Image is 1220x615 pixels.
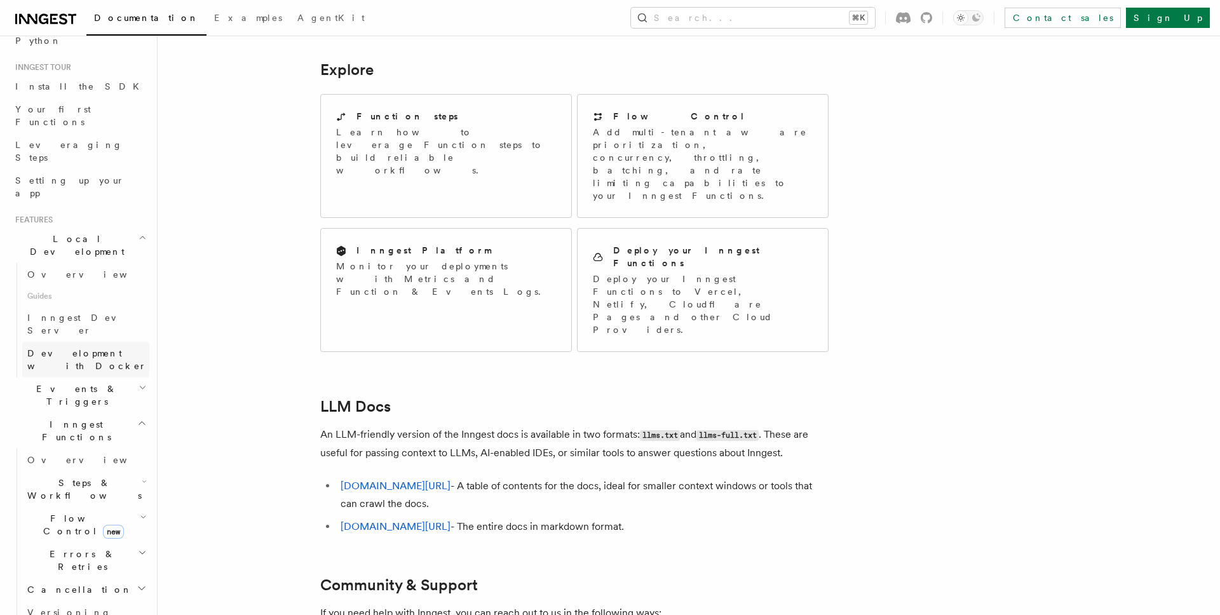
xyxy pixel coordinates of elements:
div: Local Development [10,263,149,377]
h2: Inngest Platform [356,244,491,257]
a: Documentation [86,4,207,36]
a: Development with Docker [22,342,149,377]
button: Toggle dark mode [953,10,984,25]
p: Add multi-tenant aware prioritization, concurrency, throttling, batching, and rate limiting capab... [593,126,813,202]
span: Setting up your app [15,175,125,198]
span: Inngest tour [10,62,71,72]
button: Events & Triggers [10,377,149,413]
span: Local Development [10,233,139,258]
span: Steps & Workflows [22,476,142,502]
span: Guides [22,286,149,306]
a: Install the SDK [10,75,149,98]
span: AgentKit [297,13,365,23]
button: Steps & Workflows [22,471,149,507]
a: AgentKit [290,4,372,34]
a: Setting up your app [10,169,149,205]
a: Your first Functions [10,98,149,133]
button: Errors & Retries [22,543,149,578]
span: Python [15,36,62,46]
span: new [103,525,124,539]
code: llms.txt [640,430,680,441]
span: Overview [27,269,158,280]
a: Overview [22,263,149,286]
a: [DOMAIN_NAME][URL] [341,520,451,532]
li: - The entire docs in markdown format. [337,518,829,536]
p: An LLM-friendly version of the Inngest docs is available in two formats: and . These are useful f... [320,426,829,462]
span: Events & Triggers [10,382,139,408]
span: Documentation [94,13,199,23]
button: Local Development [10,227,149,263]
a: Sign Up [1126,8,1210,28]
button: Cancellation [22,578,149,601]
span: Errors & Retries [22,548,138,573]
a: LLM Docs [320,398,391,416]
p: Learn how to leverage Function steps to build reliable workflows. [336,126,556,177]
h2: Flow Control [613,110,745,123]
span: Inngest Dev Server [27,313,136,335]
a: Function stepsLearn how to leverage Function steps to build reliable workflows. [320,94,572,218]
p: Monitor your deployments with Metrics and Function & Events Logs. [336,260,556,298]
button: Search...⌘K [631,8,875,28]
span: Overview [27,455,158,465]
a: Overview [22,449,149,471]
li: - A table of contents for the docs, ideal for smaller context windows or tools that can crawl the... [337,477,829,513]
p: Deploy your Inngest Functions to Vercel, Netlify, Cloudflare Pages and other Cloud Providers. [593,273,813,336]
span: Your first Functions [15,104,91,127]
kbd: ⌘K [850,11,867,24]
span: Development with Docker [27,348,147,371]
a: Examples [207,4,290,34]
a: Inngest Dev Server [22,306,149,342]
a: Explore [320,61,374,79]
span: Install the SDK [15,81,147,91]
h2: Function steps [356,110,458,123]
a: Contact sales [1005,8,1121,28]
a: Leveraging Steps [10,133,149,169]
a: Flow ControlAdd multi-tenant aware prioritization, concurrency, throttling, batching, and rate li... [577,94,829,218]
h2: Deploy your Inngest Functions [613,244,813,269]
span: Features [10,215,53,225]
a: Community & Support [320,576,478,594]
button: Flow Controlnew [22,507,149,543]
code: llms-full.txt [696,430,759,441]
span: Leveraging Steps [15,140,123,163]
a: Inngest PlatformMonitor your deployments with Metrics and Function & Events Logs. [320,228,572,352]
span: Inngest Functions [10,418,137,443]
span: Flow Control [22,512,140,537]
button: Inngest Functions [10,413,149,449]
a: Deploy your Inngest FunctionsDeploy your Inngest Functions to Vercel, Netlify, Cloudflare Pages a... [577,228,829,352]
a: [DOMAIN_NAME][URL] [341,480,451,492]
a: Python [10,29,149,52]
span: Examples [214,13,282,23]
span: Cancellation [22,583,132,596]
